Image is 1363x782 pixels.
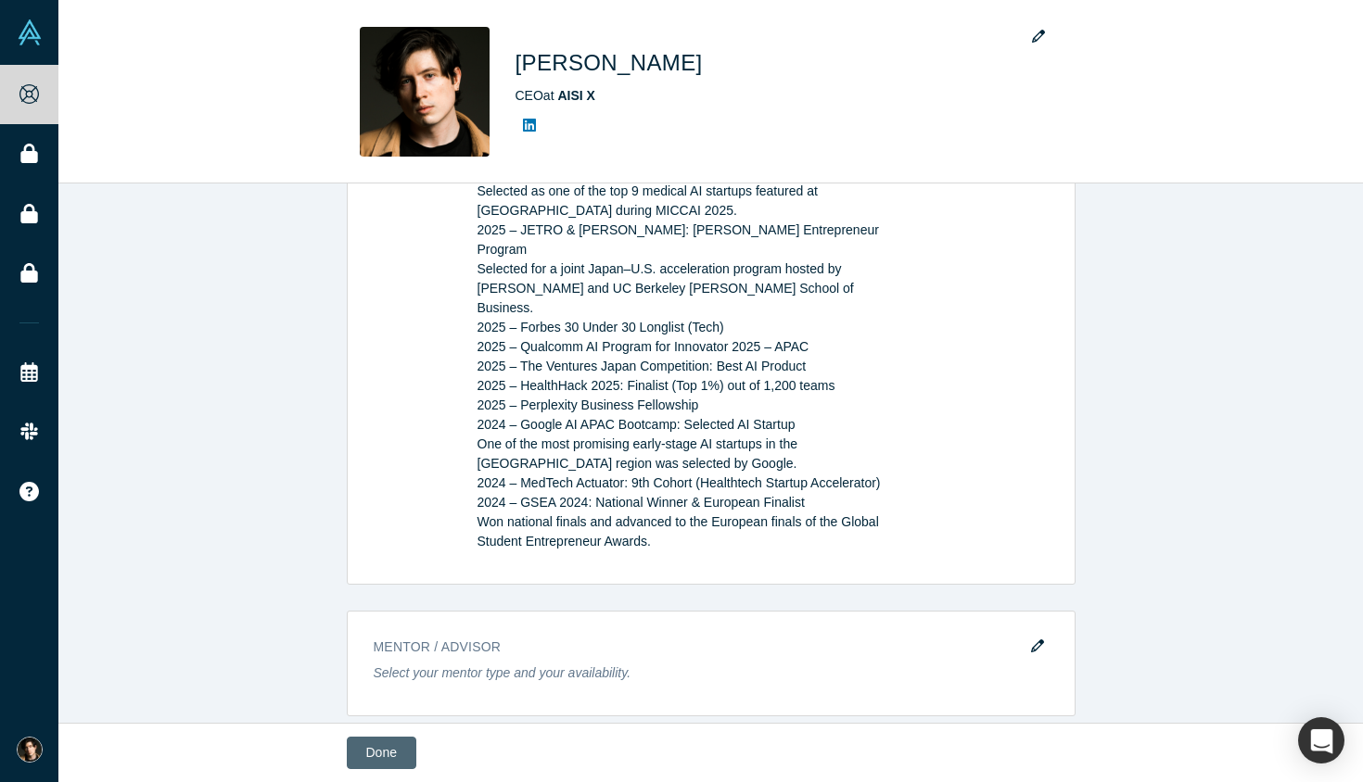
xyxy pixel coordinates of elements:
[907,19,1049,558] div: [DATE] - Present
[516,88,595,103] span: CEO at
[374,663,1049,683] p: Select your mentor type and your availability.
[347,737,416,769] button: Done
[557,88,594,103] a: AISI X
[360,27,490,157] img: Denis Chegodaev's Profile Image
[374,637,1023,657] h3: Mentor / Advisor
[478,45,907,551] p: 2025 – Lifetime Ventures Elevate Conference: Top 20 Participants 2025 – JETRO Medical AI Program ...
[516,46,703,80] h1: [PERSON_NAME]
[17,19,43,45] img: Alchemist Vault Logo
[17,737,43,763] img: Denis Chegodaev's Account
